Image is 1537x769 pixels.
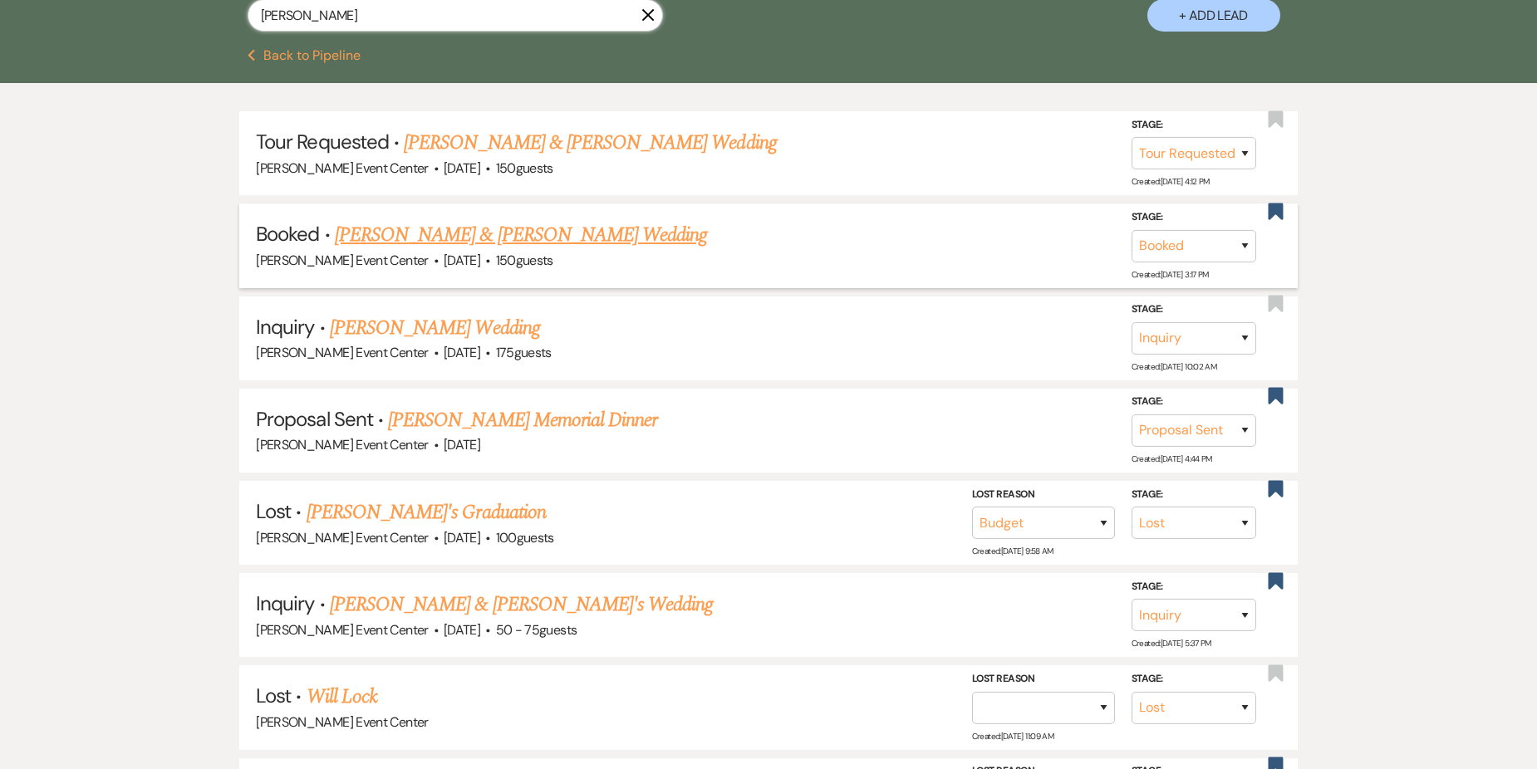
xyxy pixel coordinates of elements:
span: Created: [DATE] 4:44 PM [1132,453,1212,464]
span: 100 guests [496,529,554,546]
span: Proposal Sent [256,406,373,432]
span: Tour Requested [256,129,389,154]
span: Booked [256,221,319,247]
a: [PERSON_NAME] & [PERSON_NAME] Wedding [335,220,707,250]
span: [PERSON_NAME] Event Center [256,252,428,269]
button: Back to Pipeline [248,49,361,62]
label: Stage: [1132,208,1256,227]
a: [PERSON_NAME]'s Graduation [307,497,546,527]
span: [PERSON_NAME] Event Center [256,344,428,361]
span: Created: [DATE] 3:17 PM [1132,268,1209,279]
span: Created: [DATE] 11:09 AM [972,730,1053,741]
a: [PERSON_NAME] & [PERSON_NAME] Wedding [404,128,776,158]
label: Lost Reason [972,670,1115,688]
span: [PERSON_NAME] Event Center [256,529,428,546]
span: Created: [DATE] 10:02 AM [1132,361,1216,372]
span: Created: [DATE] 5:37 PM [1132,638,1211,649]
a: Will Lock [307,682,377,712]
span: [DATE] [444,159,480,177]
label: Stage: [1132,301,1256,319]
span: [PERSON_NAME] Event Center [256,436,428,453]
span: [DATE] [444,252,480,269]
label: Stage: [1132,393,1256,411]
span: [DATE] [444,621,480,639]
span: [DATE] [444,436,480,453]
span: Inquiry [256,314,314,340]
label: Stage: [1132,578,1256,596]
span: [DATE] [444,344,480,361]
a: [PERSON_NAME] Wedding [330,313,540,343]
span: Created: [DATE] 4:12 PM [1132,176,1210,187]
label: Stage: [1132,485,1256,503]
label: Stage: [1132,670,1256,688]
label: Lost Reason [972,485,1115,503]
span: 175 guests [496,344,552,361]
span: 50 - 75 guests [496,621,577,639]
span: Lost [256,683,291,708]
span: [PERSON_NAME] Event Center [256,159,428,177]
span: [PERSON_NAME] Event Center [256,621,428,639]
span: [DATE] [444,529,480,546]
span: 150 guests [496,159,553,177]
span: Created: [DATE] 9:58 AM [972,546,1053,556]
span: Inquiry [256,590,314,616]
span: [PERSON_NAME] Event Center [256,713,428,731]
a: [PERSON_NAME] Memorial Dinner [388,405,657,435]
span: Lost [256,498,291,524]
span: 150 guests [496,252,553,269]
a: [PERSON_NAME] & [PERSON_NAME]'s Wedding [330,590,714,620]
label: Stage: [1132,116,1256,135]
